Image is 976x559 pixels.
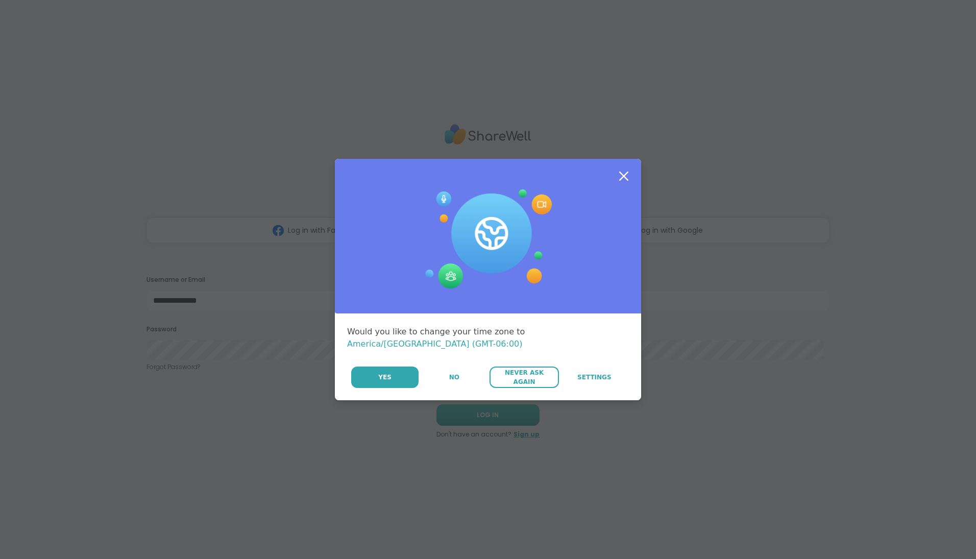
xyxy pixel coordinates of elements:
[347,326,629,350] div: Would you like to change your time zone to
[449,373,459,382] span: No
[378,373,392,382] span: Yes
[347,339,523,349] span: America/[GEOGRAPHIC_DATA] (GMT-06:00)
[420,367,489,388] button: No
[490,367,558,388] button: Never Ask Again
[560,367,629,388] a: Settings
[424,189,552,289] img: Session Experience
[577,373,612,382] span: Settings
[495,368,553,386] span: Never Ask Again
[351,367,419,388] button: Yes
